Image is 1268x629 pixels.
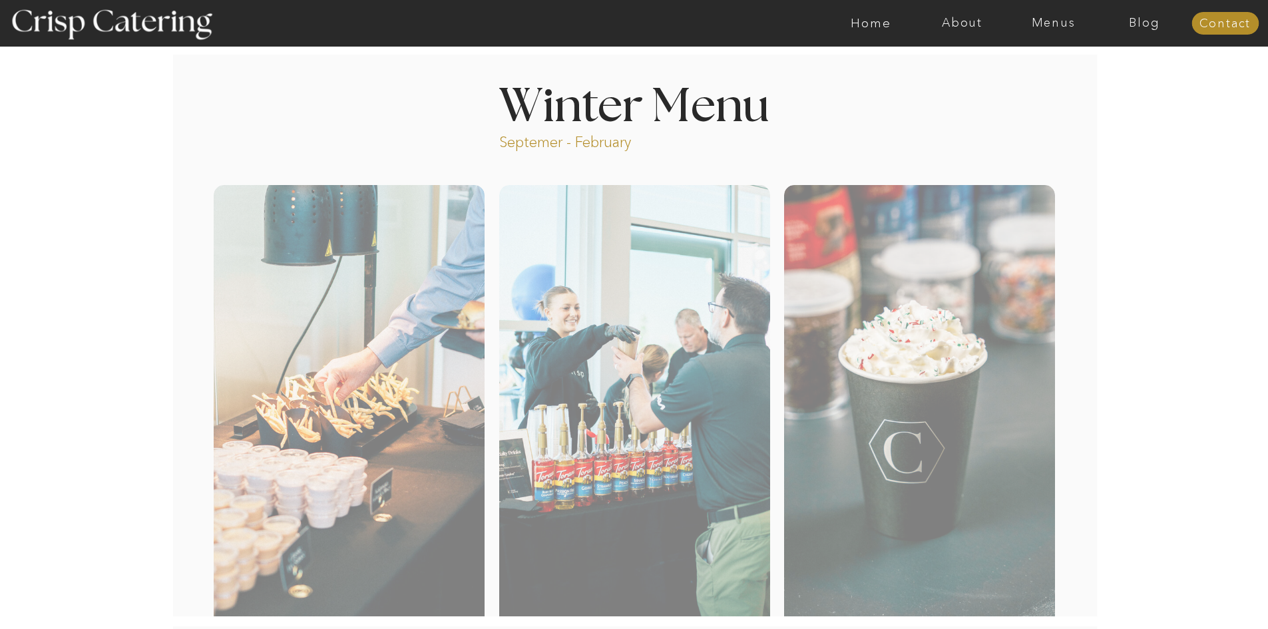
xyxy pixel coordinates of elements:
[499,132,682,148] p: Septemer - February
[1099,17,1190,30] a: Blog
[917,17,1008,30] a: About
[825,17,917,30] a: Home
[449,84,819,123] h1: Winter Menu
[1191,17,1259,31] a: Contact
[1008,17,1099,30] a: Menus
[1135,562,1268,629] iframe: podium webchat widget bubble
